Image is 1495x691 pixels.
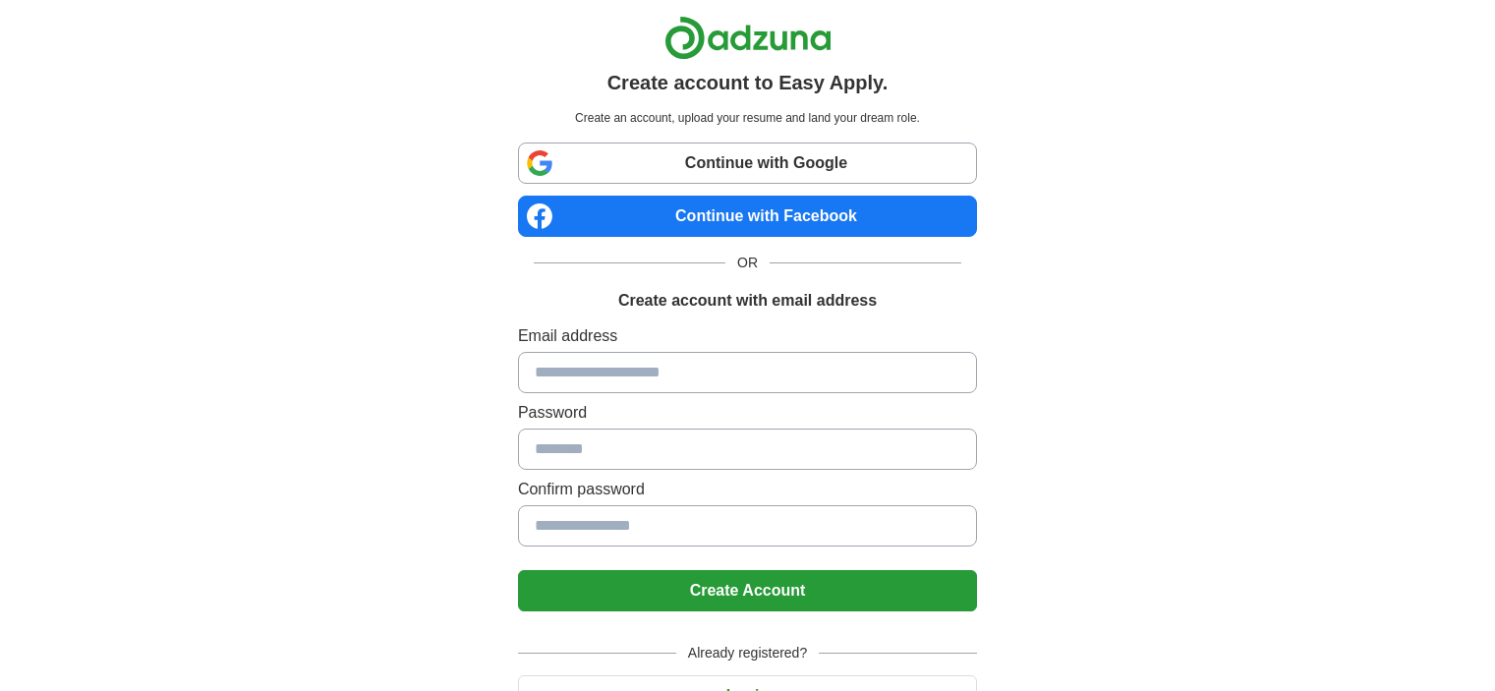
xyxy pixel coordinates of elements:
span: Already registered? [676,643,819,663]
a: Continue with Google [518,143,977,184]
p: Create an account, upload your resume and land your dream role. [522,109,973,127]
a: Continue with Facebook [518,196,977,237]
button: Create Account [518,570,977,611]
h1: Create account with email address [618,289,877,313]
label: Email address [518,324,977,348]
img: Adzuna logo [664,16,832,60]
span: OR [725,253,770,273]
label: Confirm password [518,478,977,501]
h1: Create account to Easy Apply. [607,68,889,97]
label: Password [518,401,977,425]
